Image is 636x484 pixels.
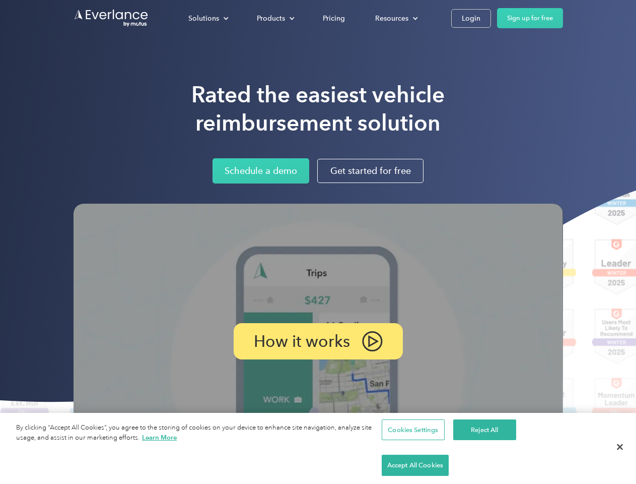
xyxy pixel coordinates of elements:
[142,434,177,441] a: More information about your privacy, opens in a new tab
[191,81,445,137] h1: Rated the easiest vehicle reimbursement solution
[74,60,125,81] input: Submit
[323,12,345,25] div: Pricing
[313,10,355,27] a: Pricing
[317,159,423,183] a: Get started for free
[382,419,445,441] button: Cookies Settings
[257,12,285,25] div: Products
[453,419,516,441] button: Reject All
[213,158,309,184] a: Schedule a demo
[382,455,449,476] button: Accept All Cookies
[365,10,426,27] div: Resources
[375,12,408,25] div: Resources
[178,10,237,27] div: Solutions
[497,8,563,28] a: Sign up for free
[188,12,219,25] div: Solutions
[74,9,149,28] a: Go to homepage
[451,9,491,28] a: Login
[247,10,303,27] div: Products
[16,423,382,443] div: By clicking “Accept All Cookies”, you agree to the storing of cookies on your device to enhance s...
[254,335,350,347] p: How it works
[462,12,480,25] div: Login
[609,436,631,458] button: Close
